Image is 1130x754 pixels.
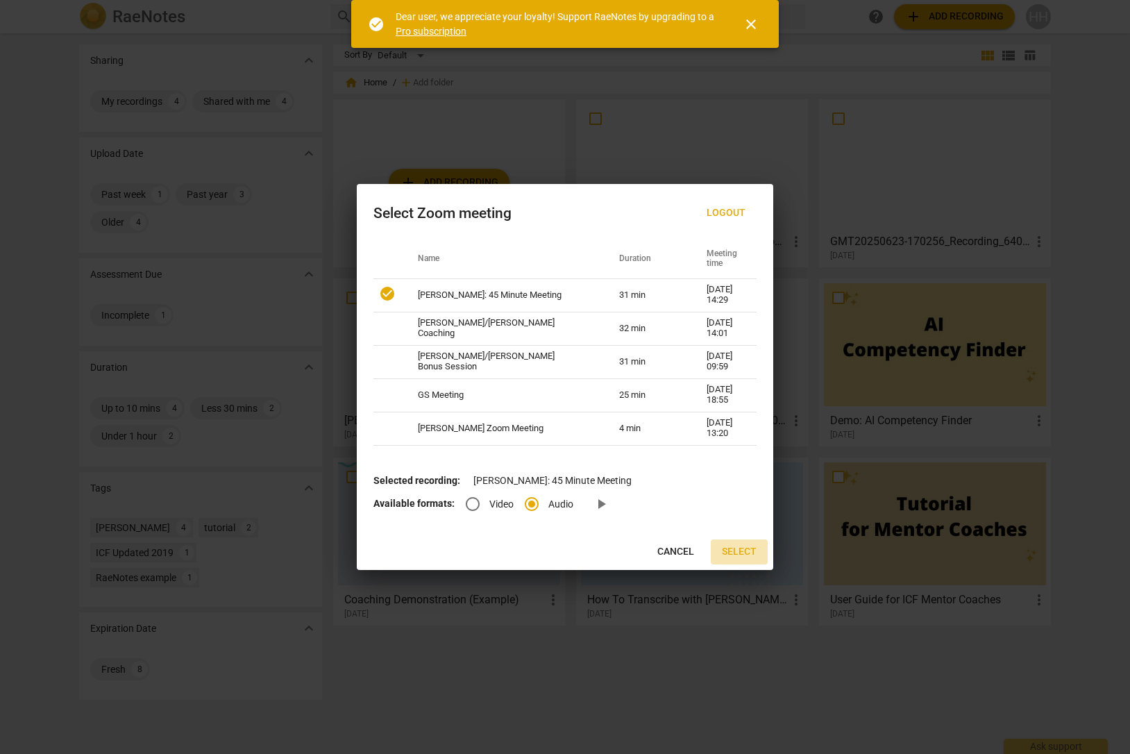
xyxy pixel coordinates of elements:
[368,16,385,33] span: check_circle
[690,345,757,378] td: [DATE] 09:59
[373,474,757,488] p: [PERSON_NAME]: 45 Minute Meeting
[401,378,602,412] td: GS Meeting
[602,412,690,445] td: 4 min
[602,312,690,345] td: 32 min
[711,539,768,564] button: Select
[646,539,705,564] button: Cancel
[373,475,460,486] b: Selected recording:
[602,278,690,312] td: 31 min
[602,378,690,412] td: 25 min
[396,10,718,38] div: Dear user, we appreciate your loyalty! Support RaeNotes by upgrading to a
[743,16,759,33] span: close
[401,412,602,445] td: [PERSON_NAME] Zoom Meeting
[373,498,455,509] b: Available formats:
[707,206,745,220] span: Logout
[593,496,609,512] span: play_arrow
[401,312,602,345] td: [PERSON_NAME]/[PERSON_NAME] Coaching
[690,312,757,345] td: [DATE] 14:01
[379,285,396,302] span: check_circle
[690,240,757,278] th: Meeting time
[722,545,757,559] span: Select
[401,240,602,278] th: Name
[657,545,694,559] span: Cancel
[690,378,757,412] td: [DATE] 18:55
[466,498,584,509] div: File type
[734,8,768,41] button: Close
[401,278,602,312] td: [PERSON_NAME]: 45 Minute Meeting
[690,278,757,312] td: [DATE] 14:29
[373,205,512,222] div: Select Zoom meeting
[401,345,602,378] td: [PERSON_NAME]/[PERSON_NAME] Bonus Session
[489,497,514,512] span: Video
[690,412,757,445] td: [DATE] 13:20
[695,201,757,226] button: Logout
[396,26,466,37] a: Pro subscription
[584,487,618,521] a: Preview
[602,240,690,278] th: Duration
[548,497,573,512] span: Audio
[602,345,690,378] td: 31 min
